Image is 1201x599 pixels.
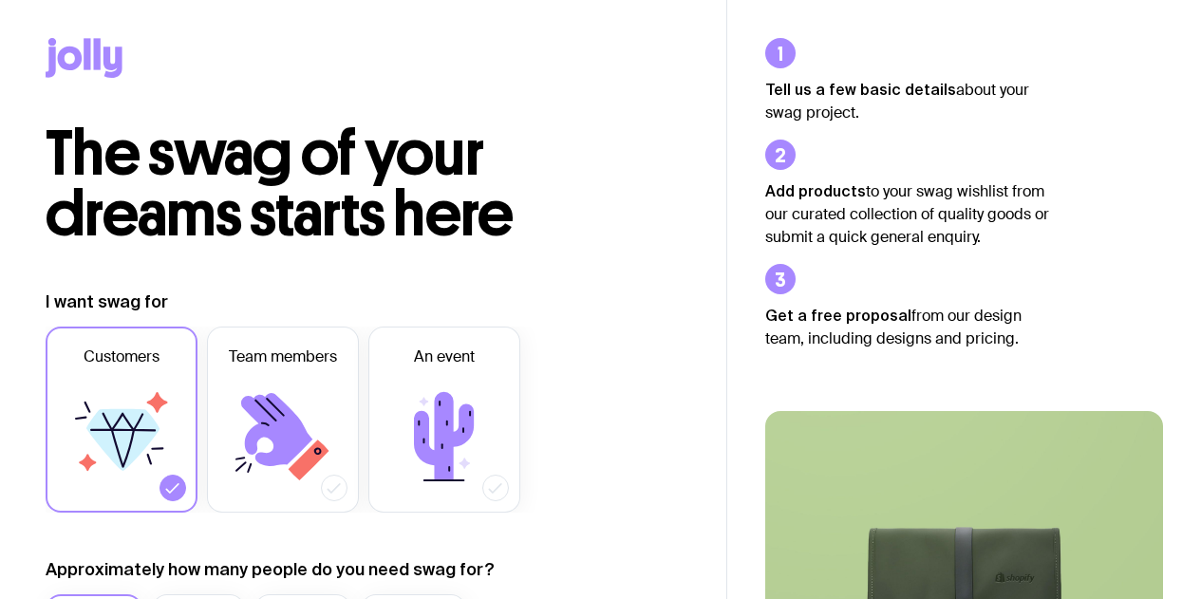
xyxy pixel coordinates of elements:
[765,182,866,199] strong: Add products
[765,307,911,324] strong: Get a free proposal
[84,346,160,368] span: Customers
[765,78,1050,124] p: about your swag project.
[414,346,475,368] span: An event
[229,346,337,368] span: Team members
[46,558,495,581] label: Approximately how many people do you need swag for?
[46,116,514,252] span: The swag of your dreams starts here
[765,304,1050,350] p: from our design team, including designs and pricing.
[765,179,1050,249] p: to your swag wishlist from our curated collection of quality goods or submit a quick general enqu...
[765,81,956,98] strong: Tell us a few basic details
[46,290,168,313] label: I want swag for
